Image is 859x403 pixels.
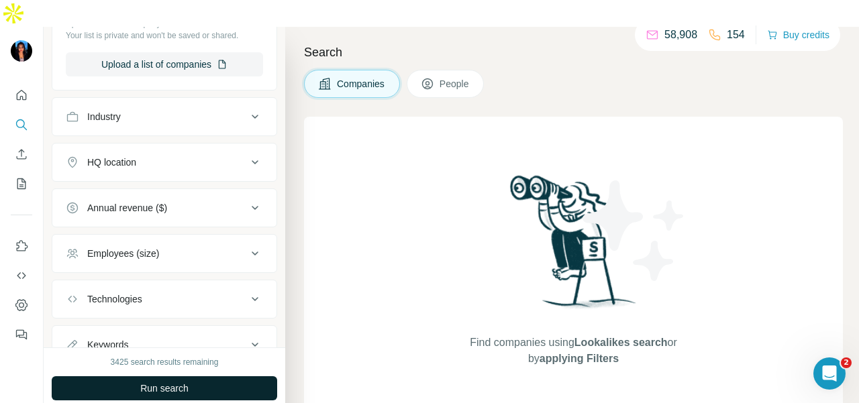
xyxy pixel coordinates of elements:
button: Run search [52,376,277,400]
span: People [440,77,470,91]
button: Upload a list of companies [66,52,263,76]
button: Quick start [11,83,32,107]
button: Buy credits [767,25,829,44]
button: Enrich CSV [11,142,32,166]
button: Feedback [11,323,32,347]
iframe: Intercom live chat [813,357,846,390]
div: Annual revenue ($) [87,201,167,215]
div: Employees (size) [87,247,159,260]
button: Dashboard [11,293,32,317]
img: Avatar [11,40,32,62]
div: Industry [87,110,121,123]
div: 3425 search results remaining [111,356,219,368]
button: Employees (size) [52,237,276,270]
div: HQ location [87,156,136,169]
button: HQ location [52,146,276,178]
h4: Search [304,43,843,62]
span: applying Filters [540,353,619,364]
p: Your list is private and won't be saved or shared. [66,30,263,42]
span: Companies [337,77,386,91]
span: Run search [140,382,189,395]
span: Find companies using or by [466,335,680,367]
button: Use Surfe API [11,264,32,288]
button: Annual revenue ($) [52,192,276,224]
button: Use Surfe on LinkedIn [11,234,32,258]
span: 2 [841,357,852,368]
img: Surfe Illustration - Woman searching with binoculars [504,172,644,321]
button: Industry [52,101,276,133]
button: Keywords [52,329,276,361]
p: 154 [727,27,745,43]
p: 58,908 [664,27,697,43]
div: Keywords [87,338,128,351]
img: Surfe Illustration - Stars [574,170,695,291]
button: Technologies [52,283,276,315]
button: Search [11,113,32,137]
button: My lists [11,172,32,196]
span: Lookalikes search [574,337,668,348]
div: Technologies [87,292,142,306]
